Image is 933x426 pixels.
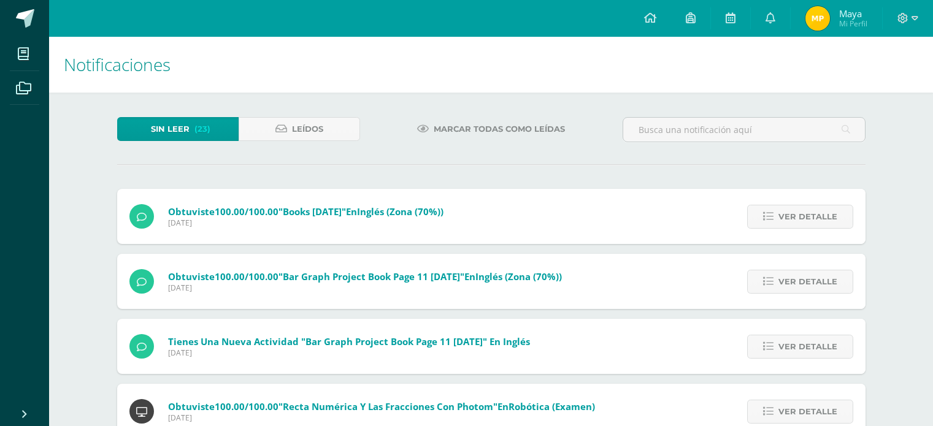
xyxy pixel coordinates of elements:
[278,205,346,218] span: "Books [DATE]"
[278,270,464,283] span: "Bar Graph Project Book page 11 [DATE]"
[168,205,443,218] span: Obtuviste en
[434,118,565,140] span: Marcar todas como leídas
[215,270,278,283] span: 100.00/100.00
[168,348,530,358] span: [DATE]
[778,335,837,358] span: Ver detalle
[623,118,865,142] input: Busca una notificación aquí
[839,7,867,20] span: Maya
[117,117,239,141] a: Sin leer(23)
[64,53,171,76] span: Notificaciones
[151,118,190,140] span: Sin leer
[239,117,360,141] a: Leídos
[778,400,837,423] span: Ver detalle
[168,218,443,228] span: [DATE]
[402,117,580,141] a: Marcar todas como leídas
[778,205,837,228] span: Ver detalle
[292,118,323,140] span: Leídos
[357,205,443,218] span: Inglés (Zona (70%))
[839,18,867,29] span: Mi Perfil
[475,270,562,283] span: Inglés (Zona (70%))
[168,335,530,348] span: Tienes una nueva actividad "Bar Graph Project Book page 11 [DATE]" En Inglés
[778,270,837,293] span: Ver detalle
[168,413,595,423] span: [DATE]
[215,205,278,218] span: 100.00/100.00
[278,400,497,413] span: "Recta numérica y las fracciones con photom"
[215,400,278,413] span: 100.00/100.00
[805,6,830,31] img: 44b7386e2150bafe6f75c9566b169429.png
[194,118,210,140] span: (23)
[168,283,562,293] span: [DATE]
[168,400,595,413] span: Obtuviste en
[509,400,595,413] span: Robótica (Examen)
[168,270,562,283] span: Obtuviste en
